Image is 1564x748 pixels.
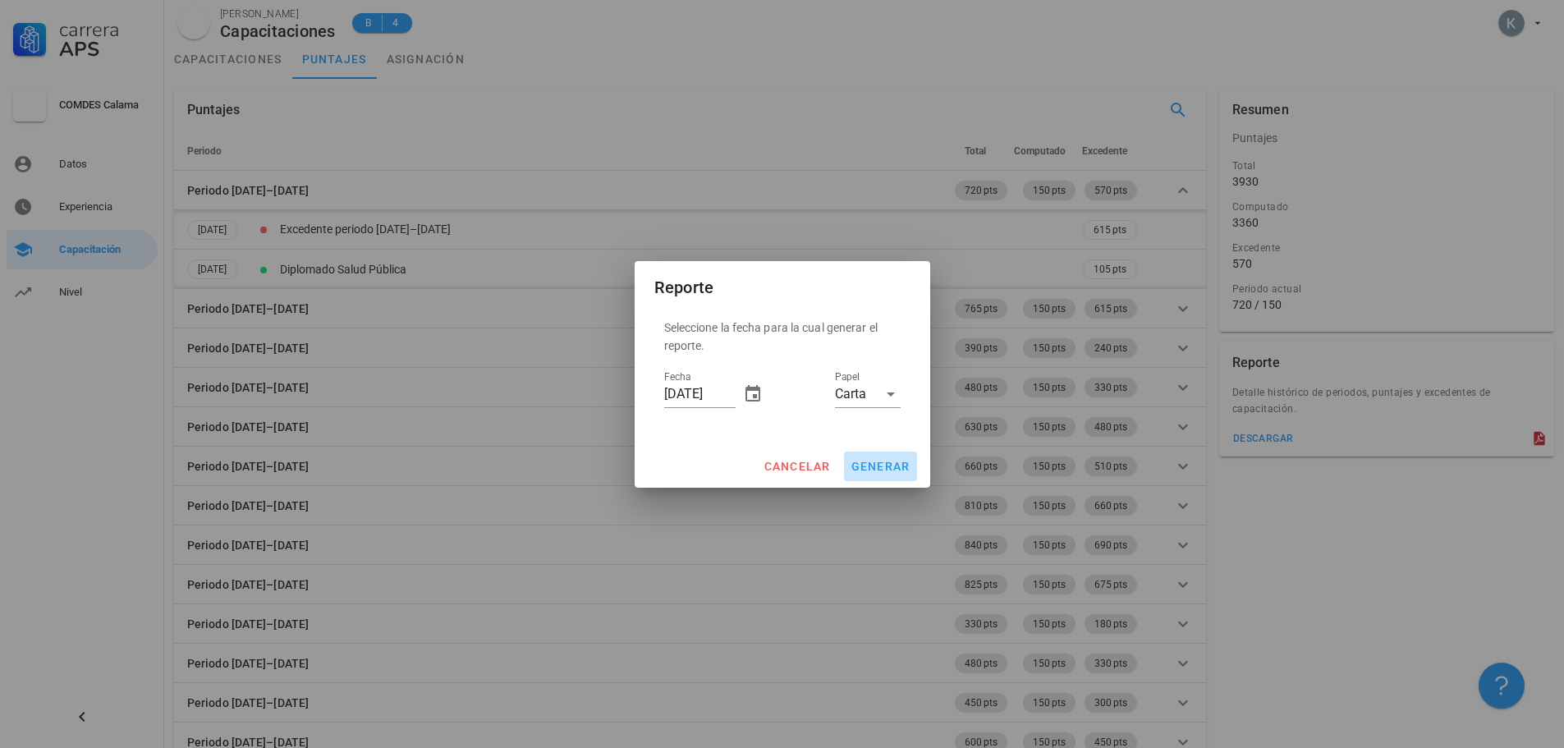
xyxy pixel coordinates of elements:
p: Seleccione la fecha para la cual generar el reporte. [664,319,901,355]
label: Fecha [664,371,690,383]
div: Carta [835,387,866,402]
span: generar [851,460,910,473]
label: Papel [835,371,860,383]
button: cancelar [756,452,837,481]
span: cancelar [763,460,830,473]
div: PapelCarta [835,381,901,407]
button: generar [844,452,917,481]
div: Reporte [654,274,714,301]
